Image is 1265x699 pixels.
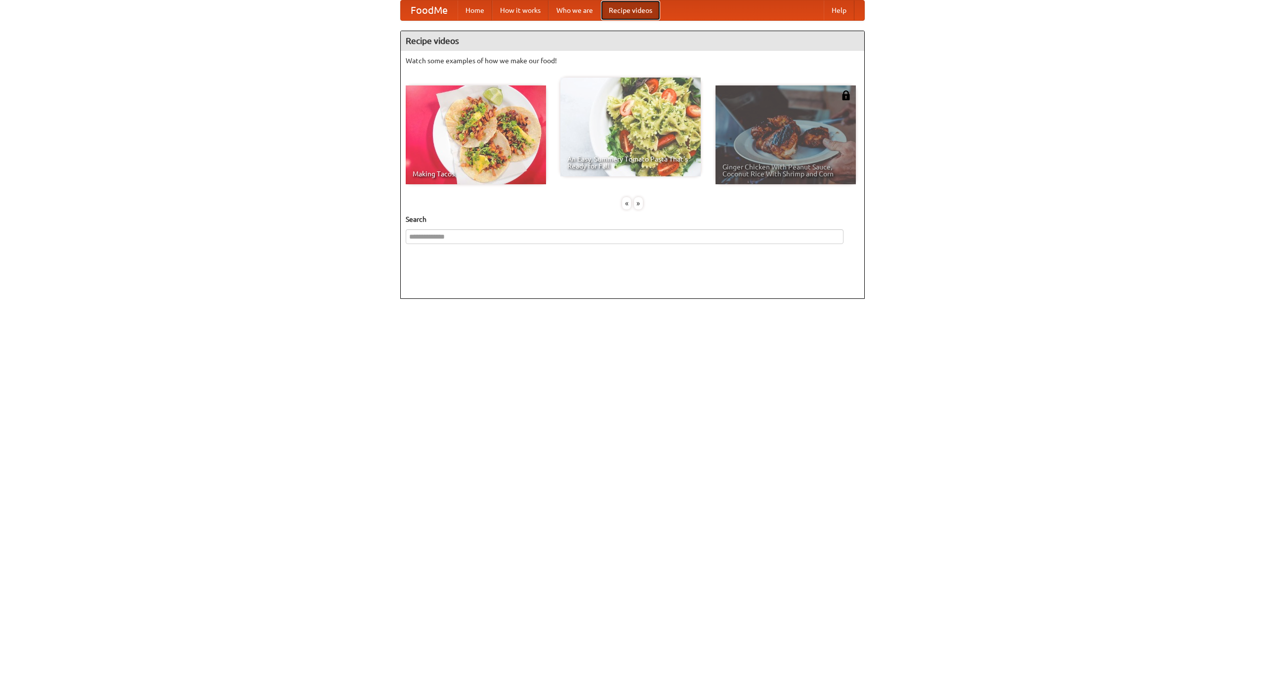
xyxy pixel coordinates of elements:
a: An Easy, Summery Tomato Pasta That's Ready for Fall [560,78,701,176]
a: Help [824,0,854,20]
div: « [622,197,631,209]
h4: Recipe videos [401,31,864,51]
a: How it works [492,0,548,20]
a: FoodMe [401,0,458,20]
div: » [634,197,643,209]
span: An Easy, Summery Tomato Pasta That's Ready for Fall [567,156,694,169]
img: 483408.png [841,90,851,100]
span: Making Tacos [413,170,539,177]
a: Making Tacos [406,85,546,184]
p: Watch some examples of how we make our food! [406,56,859,66]
a: Home [458,0,492,20]
h5: Search [406,214,859,224]
a: Recipe videos [601,0,660,20]
a: Who we are [548,0,601,20]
